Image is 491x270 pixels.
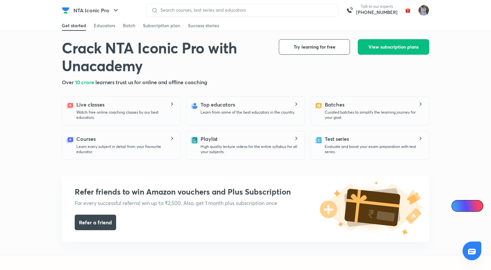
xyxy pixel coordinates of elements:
[143,22,180,29] div: Subscription plan
[75,199,291,207] h5: For every successful referral win up to ₹2,500. Also, get 1 month plus subscription once
[188,20,219,31] a: Success stories
[313,175,429,240] img: referral
[358,39,429,55] button: View subscription plans
[76,144,175,154] p: Learn every subject in detail from your favourite educator.
[62,39,268,74] h1: Crack NTA Iconic Pro with Unacademy
[62,79,75,85] span: Over
[75,215,116,230] button: Refer a friend
[94,20,115,31] a: Educators
[76,135,95,143] h5: Courses
[201,144,300,154] p: High quality lecture videos for the entire syllabus for all your subjects.
[62,6,70,14] img: Company Logo
[62,20,86,31] a: Get started
[294,44,335,50] span: Try learning for free
[325,135,349,143] h5: Test series
[455,203,461,208] img: Icon
[356,4,398,9] p: Talk to our experts
[418,5,429,16] img: Parmar Pratishtha
[143,20,180,31] a: Subscription plan
[343,4,356,17] img: call-us
[76,101,104,108] h5: Live classes
[279,39,350,55] button: Try learning for free
[403,5,413,16] img: avatar
[76,110,175,120] p: Watch free online coaching classes by our best educators.
[75,187,291,197] h3: Refer friends to win Amazon vouchers and Plus Subscription
[201,101,235,108] h5: Top educators
[325,144,424,154] p: Evaluate and boost your exam preparation with test series.
[94,22,115,29] div: Educators
[462,203,479,208] span: Ai Doubts
[95,79,207,85] span: learners trust us for online and offline coaching
[123,22,135,29] div: Batch
[452,200,483,212] a: Ai Doubts
[201,110,295,115] p: Learn from some of the best educators in the country.
[158,7,333,13] input: Search courses, test series and educators
[325,110,424,120] p: Curated batches to simplify the learning journey for your goal.
[123,20,135,31] a: Batch
[75,79,95,85] span: 10 crore
[325,101,344,108] h5: Batches
[62,22,86,29] div: Get started
[70,4,124,17] button: NTA Iconic Pro
[201,135,218,143] h5: Playlist
[368,44,419,50] span: View subscription plans
[356,9,398,16] a: [PHONE_NUMBER]
[188,22,219,29] div: Success stories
